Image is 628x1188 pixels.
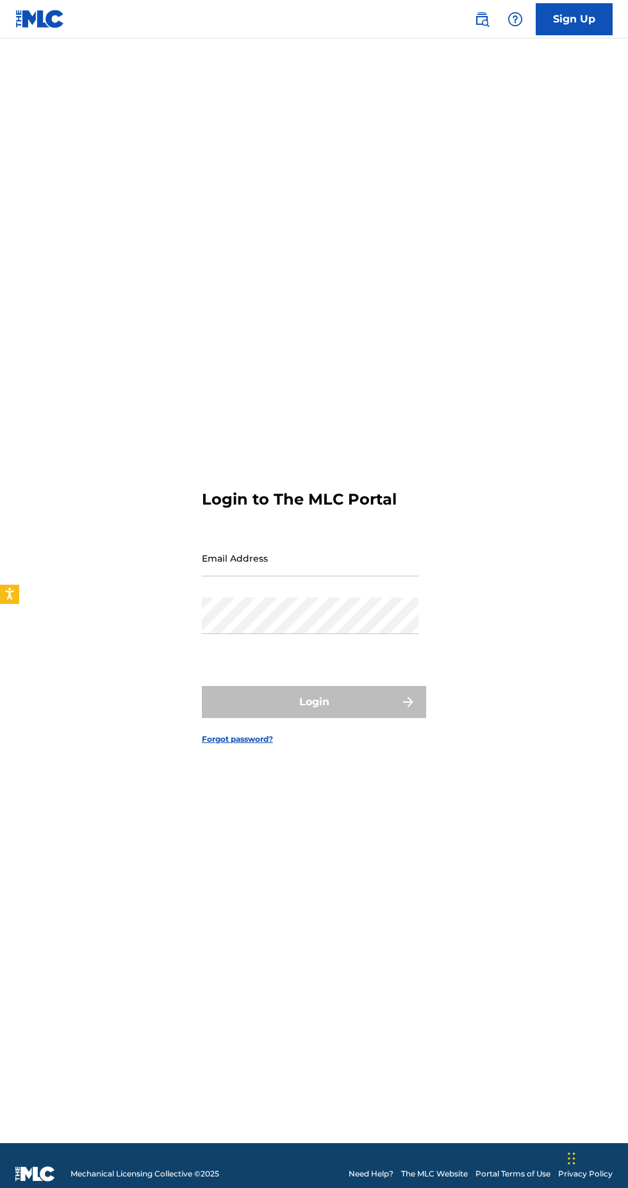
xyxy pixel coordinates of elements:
div: Drag [568,1139,575,1178]
a: Need Help? [349,1168,393,1180]
a: Privacy Policy [558,1168,613,1180]
div: Help [502,6,528,32]
img: logo [15,1166,55,1182]
span: Mechanical Licensing Collective © 2025 [70,1168,219,1180]
img: help [508,12,523,27]
a: Sign Up [536,3,613,35]
a: Forgot password? [202,733,273,745]
h3: Login to The MLC Portal [202,490,397,509]
a: The MLC Website [401,1168,468,1180]
a: Public Search [469,6,495,32]
iframe: Chat Widget [564,1126,628,1188]
img: search [474,12,490,27]
a: Portal Terms of Use [475,1168,550,1180]
img: MLC Logo [15,10,65,28]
